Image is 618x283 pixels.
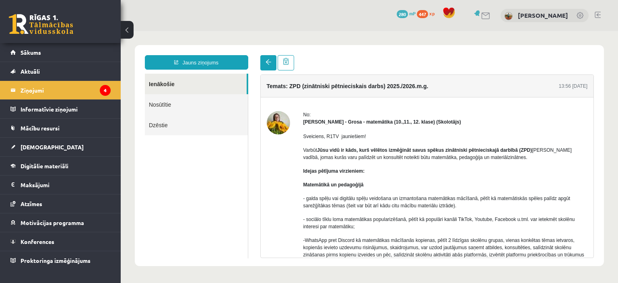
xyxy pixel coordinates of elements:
[21,81,111,99] legend: Ziņojumi
[24,63,127,84] a: Nosūtītie
[146,52,308,58] h4: Temats: ZPD (zinātniski pētnieciskais darbs) 2025./2026.m.g.
[417,10,428,18] span: 447
[183,88,340,94] strong: [PERSON_NAME] - Grosa - matemātika (10.,11., 12. klase) (Skolotājs)
[10,81,111,99] a: Ziņojumi4
[183,80,467,87] div: No:
[183,137,244,143] strong: Idejas pētījuma virzieniem:
[10,62,111,81] a: Aktuāli
[183,206,467,235] p: -WhatsApp pret Discord kā matemātikas mācīšanās kopienas, pētīt 2 līdzīgas skolēnu grupas, vienas...
[397,10,416,17] a: 280 mP
[21,68,40,75] span: Aktuāli
[10,100,111,118] a: Informatīvie ziņojumi
[10,157,111,175] a: Digitālie materiāli
[183,102,467,109] p: Sveiciens, R1TV jauniešiem!
[10,138,111,156] a: [DEMOGRAPHIC_DATA]
[10,119,111,137] a: Mācību resursi
[518,11,568,19] a: [PERSON_NAME]
[10,251,111,270] a: Proktoringa izmēģinājums
[21,257,91,264] span: Proktoringa izmēģinājums
[21,176,111,194] legend: Maksājumi
[409,10,416,17] span: mP
[21,238,54,245] span: Konferences
[417,10,439,17] a: 447 xp
[100,85,111,96] i: 4
[21,143,84,151] span: [DEMOGRAPHIC_DATA]
[21,100,111,118] legend: Informatīvie ziņojumi
[21,124,60,132] span: Mācību resursi
[10,43,111,62] a: Sākums
[10,213,111,232] a: Motivācijas programma
[183,164,467,178] p: - galda spēļu vai digitālu spēļu veidošana un izmantošana matemātikas mācīšanā, pētīt kā matemāti...
[21,49,41,56] span: Sākums
[9,14,73,34] a: Rīgas 1. Tālmācības vidusskola
[438,52,467,59] div: 13:56 [DATE]
[146,80,169,103] img: Laima Tukāne - Grosa - matemātika (10.,11., 12. klase)
[24,43,126,63] a: Ienākošie
[21,200,42,207] span: Atzīmes
[24,84,127,104] a: Dzēstie
[21,162,68,169] span: Digitālie materiāli
[183,116,467,130] p: Varbūt [PERSON_NAME] vadībā, jomas kurās varu palīdzēt un konsultēt noteikti būtu matemātika, ped...
[24,24,128,39] a: Jauns ziņojums
[196,116,411,122] strong: Jūsu vidū ir kāds, kurš vēlētos izmēģināt savus spēkus zinātniski pētnieciskajā darbībā (ZPD)
[21,219,84,226] span: Motivācijas programma
[10,194,111,213] a: Atzīmes
[397,10,408,18] span: 280
[10,176,111,194] a: Maksājumi
[505,12,513,20] img: Toms Tarasovs
[10,232,111,251] a: Konferences
[183,151,243,157] strong: Matemātikā un pedagoģijā
[183,185,467,199] p: - sociālo tīklu loma matemātikas popularizēšanā, pētīt kā populāri kanāli TikTok, Youtube, Facebo...
[429,10,435,17] span: xp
